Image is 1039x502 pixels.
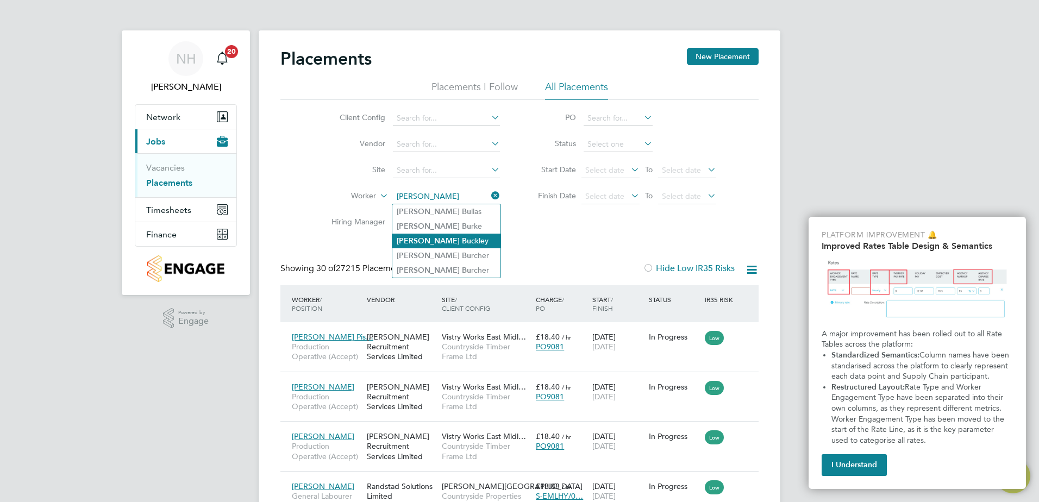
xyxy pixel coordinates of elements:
b: Bu [462,207,471,216]
span: £18.40 [536,382,560,392]
span: [PERSON_NAME] [292,382,354,392]
input: Search for... [393,111,500,126]
div: In Progress [649,382,700,392]
span: Vistry Works East Midl… [442,382,526,392]
b: Bu [462,251,471,260]
label: Finish Date [527,191,576,200]
span: 20 [225,45,238,58]
input: Search for... [393,137,500,152]
b: [PERSON_NAME] [397,251,460,260]
span: Countryside Timber Frame Ltd [442,441,530,461]
div: Worker [289,290,364,318]
span: Production Operative (Accept) [292,392,361,411]
span: To [642,162,656,177]
h2: Improved Rates Table Design & Semantics [822,241,1013,251]
span: [DATE] [592,441,616,451]
span: £18.88 [536,481,560,491]
div: [DATE] [590,426,646,456]
span: Countryside Timber Frame Ltd [442,392,530,411]
div: Improved Rate Table Semantics [809,217,1026,489]
span: / Client Config [442,295,490,312]
b: [PERSON_NAME] [397,266,460,275]
span: £18.40 [536,431,560,441]
span: Jobs [146,136,165,147]
strong: Restructured Layout: [831,382,905,392]
div: [DATE] [590,327,646,357]
span: Rate Type and Worker Engagement Type have been separated into their own columns, as they represen... [831,382,1006,445]
label: Worker [314,191,376,202]
li: rcher [392,248,500,263]
li: rcher [392,263,500,278]
label: Client Config [323,112,385,122]
div: [PERSON_NAME] Recruitment Services Limited [364,426,439,467]
span: / hr [562,482,571,491]
span: S-EMLHY/0… [536,491,583,501]
label: Site [323,165,385,174]
span: Low [705,430,724,444]
span: Column names have been standarised across the platform to clearly represent each data point and S... [831,350,1011,381]
a: Placements [146,178,192,188]
input: Search for... [393,189,500,204]
div: Vendor [364,290,439,309]
b: Bu [462,222,471,231]
div: [PERSON_NAME] Recruitment Services Limited [364,327,439,367]
div: Showing [280,263,409,274]
b: [PERSON_NAME] [397,222,460,231]
span: Production Operative (Accept) [292,441,361,461]
b: Bu [462,266,471,275]
input: Search for... [584,111,653,126]
b: [PERSON_NAME] [397,236,460,246]
span: To [642,189,656,203]
div: [DATE] [590,376,646,407]
span: / hr [562,383,571,391]
label: PO [527,112,576,122]
span: Low [705,381,724,395]
div: In Progress [649,431,700,441]
div: IR35 Risk [702,290,740,309]
input: Select one [584,137,653,152]
span: Low [705,480,724,494]
span: PO9081 [536,441,564,451]
span: Vistry Works East Midl… [442,431,526,441]
li: Placements I Follow [431,80,518,100]
span: £18.40 [536,332,560,342]
span: [DATE] [592,392,616,401]
span: [DATE] [592,342,616,352]
span: [PERSON_NAME] [292,481,354,491]
span: Vistry Works East Midl… [442,332,526,342]
span: Engage [178,317,209,326]
button: I Understand [822,454,887,476]
a: Go to home page [135,255,237,282]
span: Neil Harris [135,80,237,93]
input: Search for... [393,163,500,178]
span: Select date [585,191,624,201]
span: [DATE] [592,491,616,501]
span: / Finish [592,295,613,312]
span: [PERSON_NAME] Pis… [292,332,373,342]
nav: Main navigation [122,30,250,295]
span: PO9081 [536,342,564,352]
span: / PO [536,295,564,312]
div: Charge [533,290,590,318]
span: 30 of [316,263,336,274]
span: Production Operative (Accept) [292,342,361,361]
span: Timesheets [146,205,191,215]
span: [PERSON_NAME] [292,431,354,441]
div: Start [590,290,646,318]
div: In Progress [649,481,700,491]
h2: Placements [280,48,372,70]
div: In Progress [649,332,700,342]
li: All Placements [545,80,608,100]
span: Countryside Timber Frame Ltd [442,342,530,361]
strong: Standardized Semantics: [831,350,919,360]
label: Start Date [527,165,576,174]
span: Select date [585,165,624,175]
label: Status [527,139,576,148]
label: Hide Low IR35 Risks [643,263,735,274]
span: Select date [662,165,701,175]
b: Bu [462,236,471,246]
span: / Position [292,295,322,312]
li: ckley [392,234,500,248]
a: Go to account details [135,41,237,93]
li: rke [392,219,500,234]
